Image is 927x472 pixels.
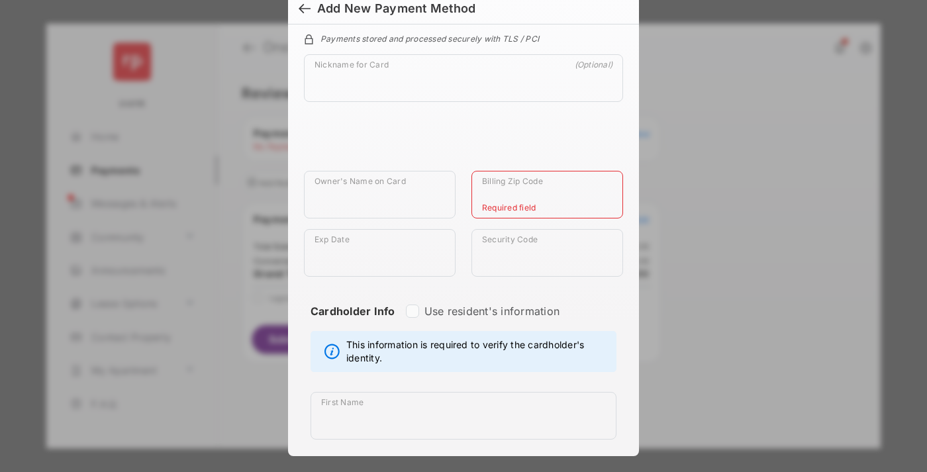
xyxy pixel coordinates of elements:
span: This information is required to verify the cardholder's identity. [346,338,609,365]
strong: Cardholder Info [311,305,395,342]
iframe: Credit card field [304,113,623,171]
label: Use resident's information [424,305,560,318]
div: Add New Payment Method [317,1,475,16]
div: Payments stored and processed securely with TLS / PCI [304,32,623,44]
